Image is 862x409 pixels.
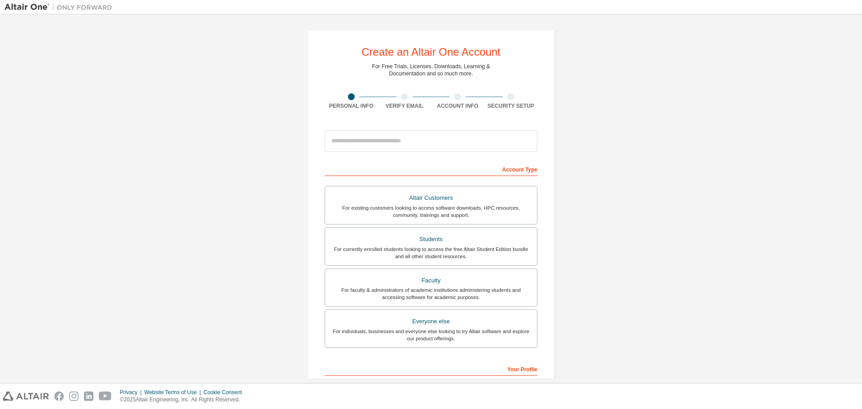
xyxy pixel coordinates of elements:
div: Cookie Consent [203,389,247,396]
img: instagram.svg [69,391,79,401]
div: Students [330,233,532,246]
div: Create an Altair One Account [361,47,501,57]
img: Altair One [4,3,117,12]
img: linkedin.svg [84,391,93,401]
p: © 2025 Altair Engineering, Inc. All Rights Reserved. [120,396,247,404]
div: Website Terms of Use [144,389,203,396]
div: For Free Trials, Licenses, Downloads, Learning & Documentation and so much more. [372,63,490,77]
div: For faculty & administrators of academic institutions administering students and accessing softwa... [330,286,532,301]
div: Security Setup [484,102,538,110]
img: youtube.svg [99,391,112,401]
img: altair_logo.svg [3,391,49,401]
img: facebook.svg [54,391,64,401]
div: For existing customers looking to access software downloads, HPC resources, community, trainings ... [330,204,532,219]
div: For individuals, businesses and everyone else looking to try Altair software and explore our prod... [330,328,532,342]
div: Privacy [120,389,144,396]
div: Faculty [330,274,532,287]
div: For currently enrolled students looking to access the free Altair Student Edition bundle and all ... [330,246,532,260]
div: Everyone else [330,315,532,328]
div: Altair Customers [330,192,532,204]
div: Account Info [431,102,484,110]
div: Account Type [325,162,537,176]
div: Your Profile [325,361,537,376]
div: Personal Info [325,102,378,110]
div: Verify Email [378,102,431,110]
